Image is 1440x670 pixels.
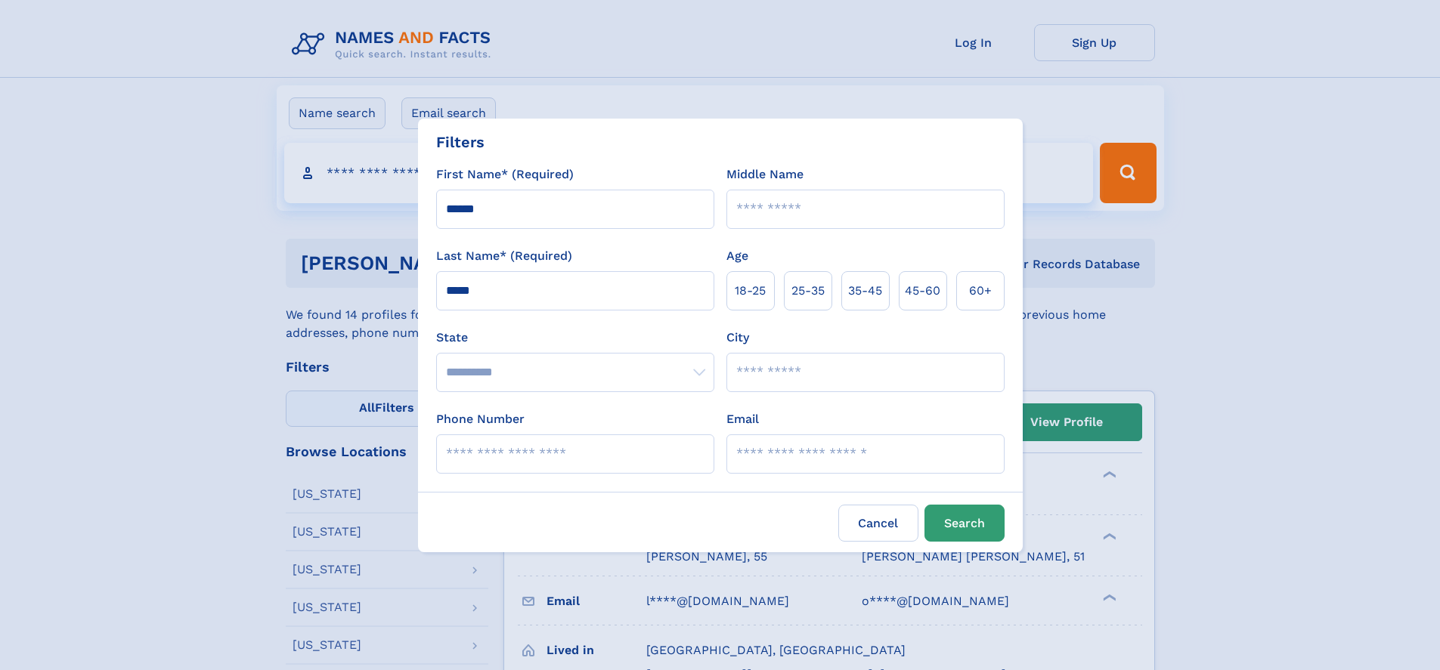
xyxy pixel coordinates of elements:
[436,247,572,265] label: Last Name* (Required)
[726,329,749,347] label: City
[735,282,766,300] span: 18‑25
[436,329,714,347] label: State
[436,131,485,153] div: Filters
[848,282,882,300] span: 35‑45
[726,247,748,265] label: Age
[969,282,992,300] span: 60+
[905,282,940,300] span: 45‑60
[726,410,759,428] label: Email
[924,505,1005,542] button: Search
[838,505,918,542] label: Cancel
[791,282,825,300] span: 25‑35
[436,410,525,428] label: Phone Number
[726,165,804,184] label: Middle Name
[436,165,574,184] label: First Name* (Required)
